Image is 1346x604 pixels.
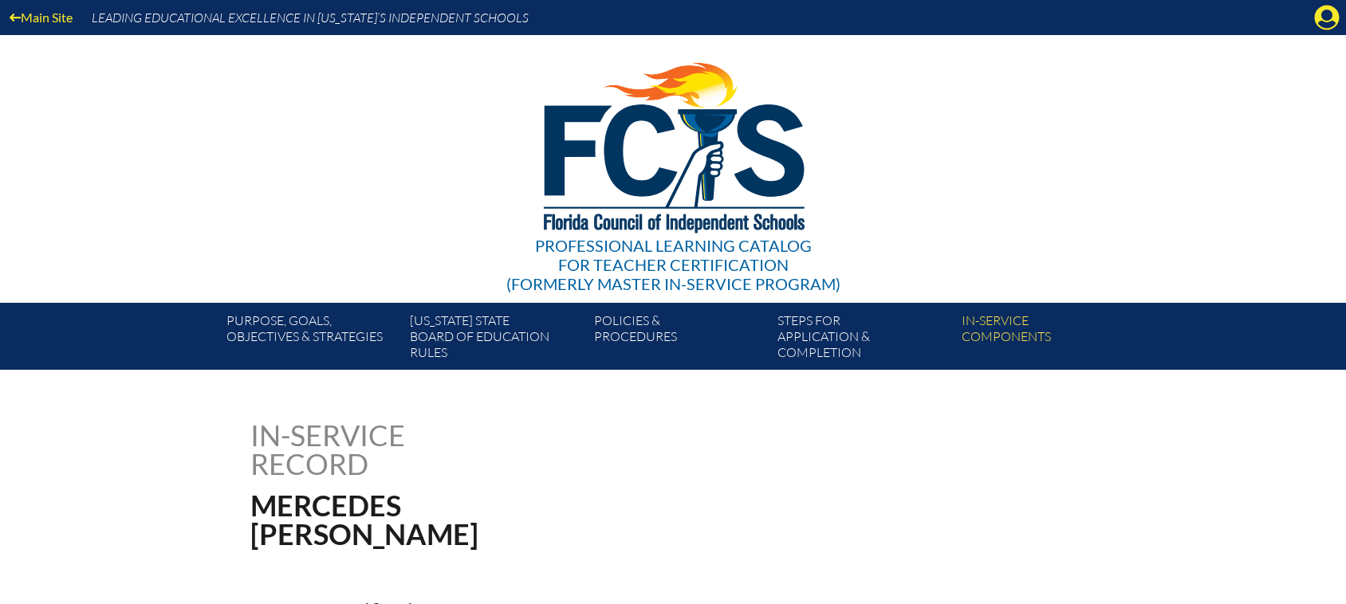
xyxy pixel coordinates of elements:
a: Professional Learning Catalog for Teacher Certification(formerly Master In-service Program) [500,32,847,296]
a: Main Site [3,6,79,28]
a: [US_STATE] StateBoard of Education rules [403,309,587,370]
h1: In-service record [250,421,572,478]
a: Steps forapplication & completion [771,309,954,370]
div: Professional Learning Catalog (formerly Master In-service Program) [506,236,840,293]
a: Policies &Procedures [588,309,771,370]
h1: Mercedes [PERSON_NAME] [250,491,774,548]
a: In-servicecomponents [955,309,1139,370]
img: FCISlogo221.eps [509,35,838,253]
a: Purpose, goals,objectives & strategies [220,309,403,370]
svg: Manage Account [1314,5,1340,30]
span: for Teacher Certification [558,255,789,274]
